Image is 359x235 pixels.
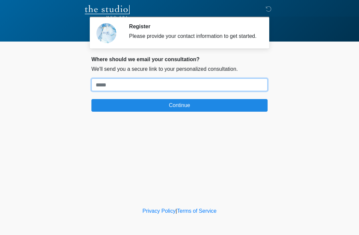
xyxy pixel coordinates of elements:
img: The Studio Med Spa Logo [85,5,130,18]
div: Please provide your contact information to get started. [129,32,258,40]
img: Agent Avatar [96,23,116,43]
p: We'll send you a secure link to your personalized consultation. [91,65,268,73]
h2: Register [129,23,258,30]
button: Continue [91,99,268,112]
h2: Where should we email your consultation? [91,56,268,62]
a: Terms of Service [177,208,216,214]
a: | [176,208,177,214]
a: Privacy Policy [143,208,176,214]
